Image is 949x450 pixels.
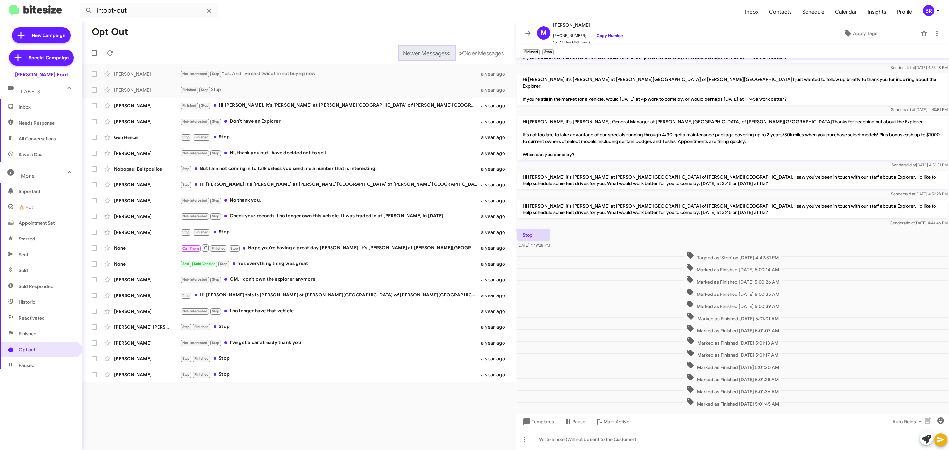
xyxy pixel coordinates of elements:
div: a year ago [481,308,510,315]
div: a year ago [481,71,510,77]
span: Marked as Finished [DATE] 5:01:07 AM [684,324,782,334]
span: Finished [194,325,209,329]
div: BR [923,5,934,16]
small: Stop [542,49,553,55]
div: Hi [PERSON_NAME] this is [PERSON_NAME] at [PERSON_NAME][GEOGRAPHIC_DATA] of [PERSON_NAME][GEOGRAP... [180,292,481,299]
span: Marked as Finished [DATE] 5:01:36 AM [684,385,781,395]
span: Sold Responded [19,283,54,290]
span: Templates [521,416,554,428]
span: Finished [19,330,37,337]
span: Sold [182,262,190,266]
span: Sold [19,267,28,274]
span: [DATE] 4:49:28 PM [517,243,550,248]
span: Stop [182,167,190,171]
p: Hi [PERSON_NAME] it's [PERSON_NAME] at [PERSON_NAME][GEOGRAPHIC_DATA] of [PERSON_NAME][GEOGRAPHIC... [517,73,948,105]
button: Next [454,46,508,60]
span: Save a Deal [19,151,43,158]
span: Sender [DATE] 4:36:31 PM [892,162,948,167]
a: Inbox [740,2,764,21]
div: [PERSON_NAME] [114,276,180,283]
div: None [114,245,180,251]
button: Mark Active [590,416,635,428]
div: [PERSON_NAME] [114,118,180,125]
span: Schedule [797,2,830,21]
span: Opt out [19,346,35,353]
div: Yes everything thing was great [180,260,481,267]
span: 🔥 Hot [19,204,33,211]
span: Sold Verified [194,262,216,266]
span: Finished [194,135,209,139]
div: Gen Hence [114,134,180,141]
div: [PERSON_NAME] [114,71,180,77]
div: [PERSON_NAME] [114,150,180,156]
button: Apply Tags [802,27,917,39]
span: 15-90 Day Old Leads [553,39,623,45]
span: Labels [21,89,40,95]
input: Search [80,3,218,18]
div: [PERSON_NAME] [114,308,180,315]
span: [PERSON_NAME] [553,21,623,29]
div: [PERSON_NAME] [114,102,180,109]
div: [PERSON_NAME] [114,292,180,299]
div: a year ago [481,118,510,125]
div: I no longer have that vehicle [180,307,481,315]
span: Newer Messages [403,50,447,57]
div: a year ago [481,102,510,109]
div: I've got a car already thank you [180,339,481,347]
span: Needs Response [19,120,75,126]
span: Not-Interested [182,72,208,76]
a: Profile [892,2,917,21]
span: Stop [212,119,220,124]
span: Marked as Finished [DATE] 5:01:45 AM [684,398,782,407]
span: Stop [230,246,238,251]
div: Stop [180,133,481,141]
span: Stop [182,230,190,234]
span: Sender [DATE] 4:52:28 PM [891,191,948,196]
div: Don't have an Explorer [180,118,481,125]
span: [PHONE_NUMBER] [553,29,623,39]
span: Finished [182,103,197,108]
span: Paused [19,362,35,369]
span: Sent [19,251,28,258]
span: said at [903,220,915,225]
div: [PERSON_NAME] [114,355,180,362]
span: Contacts [764,2,797,21]
p: Stop [517,229,550,241]
span: Finished [194,356,209,361]
div: Stop [180,323,481,331]
span: Special Campaign [29,54,69,61]
span: Sender [DATE] 4:53:48 PM [891,65,948,70]
span: Marked as Finished [DATE] 5:01:01 AM [684,312,781,322]
div: a year ago [481,87,510,93]
span: Marked as Finished [DATE] 5:00:14 AM [683,264,782,273]
span: Not-Interested [182,151,208,155]
span: Pause [572,416,585,428]
div: Nobopaul Beitpoulice [114,166,180,172]
div: a year ago [481,355,510,362]
small: Finished [523,49,540,55]
a: Insights [862,2,892,21]
div: [PERSON_NAME] [114,213,180,220]
span: « [447,49,451,57]
div: [PERSON_NAME] [114,197,180,204]
span: Historic [19,299,35,305]
span: All Conversations [19,135,56,142]
div: a year ago [481,245,510,251]
div: Yes. And I've said twice I'm not buying now [180,70,481,78]
div: [PERSON_NAME] [114,340,180,346]
span: Stop [182,356,190,361]
span: Marked as Finished [DATE] 5:00:26 AM [683,276,782,285]
span: Marked as Finished [DATE] 5:01:17 AM [684,349,781,358]
button: Previous [399,46,455,60]
div: Stop [180,86,481,94]
div: a year ago [481,150,510,156]
span: Finished [182,88,197,92]
span: Marked as Finished [DATE] 5:01:20 AM [684,361,782,371]
span: Important [19,188,75,195]
span: Stop [182,293,190,297]
div: Hi [PERSON_NAME], it's [PERSON_NAME] at [PERSON_NAME][GEOGRAPHIC_DATA] of [PERSON_NAME][GEOGRAPHI... [180,102,481,109]
span: Auto Fields [892,416,924,428]
button: Auto Fields [887,416,929,428]
span: Stop [182,183,190,187]
div: Check your records. I no longer own this vehicle. It was traded in at [PERSON_NAME] in [DATE]. [180,212,481,220]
